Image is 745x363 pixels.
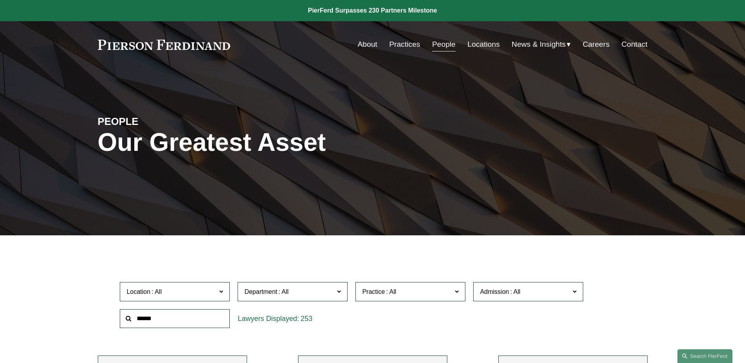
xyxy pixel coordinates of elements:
a: Careers [583,37,610,52]
a: Locations [467,37,500,52]
span: Department [244,288,277,295]
h1: Our Greatest Asset [98,128,464,157]
h4: PEOPLE [98,115,235,128]
span: Practice [362,288,385,295]
span: Admission [480,288,509,295]
span: 253 [300,315,312,323]
a: folder dropdown [512,37,571,52]
a: Practices [389,37,420,52]
a: About [358,37,377,52]
span: Location [126,288,150,295]
span: News & Insights [512,38,566,51]
a: People [432,37,456,52]
a: Contact [621,37,647,52]
a: Search this site [677,349,732,363]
